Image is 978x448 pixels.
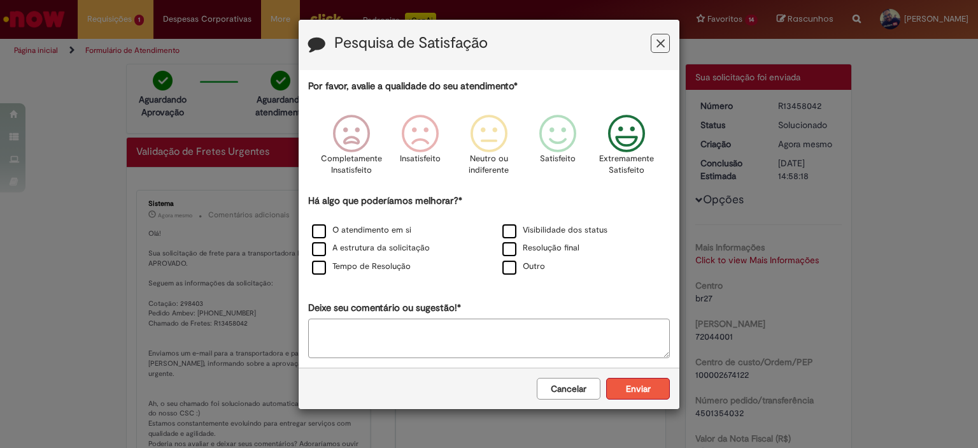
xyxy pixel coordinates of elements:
p: Neutro ou indiferente [466,153,512,177]
div: Neutro ou indiferente [457,105,521,192]
label: Por favor, avalie a qualidade do seu atendimento* [308,80,518,93]
p: Insatisfeito [400,153,441,165]
div: Extremamente Satisfeito [594,105,659,192]
label: Deixe seu comentário ou sugestão!* [308,301,461,315]
label: Visibilidade dos status [502,224,607,236]
p: Extremamente Satisfeito [599,153,654,177]
p: Satisfeito [540,153,576,165]
button: Cancelar [537,378,600,400]
label: Pesquisa de Satisfação [334,35,488,52]
label: A estrutura da solicitação [312,242,430,254]
label: Resolução final [502,242,579,254]
p: Completamente Insatisfeito [321,153,382,177]
label: O atendimento em si [312,224,411,236]
div: Insatisfeito [388,105,453,192]
label: Outro [502,261,545,273]
div: Satisfeito [525,105,590,192]
div: Há algo que poderíamos melhorar?* [308,194,670,277]
button: Enviar [606,378,670,400]
label: Tempo de Resolução [312,261,411,273]
div: Completamente Insatisfeito [318,105,383,192]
